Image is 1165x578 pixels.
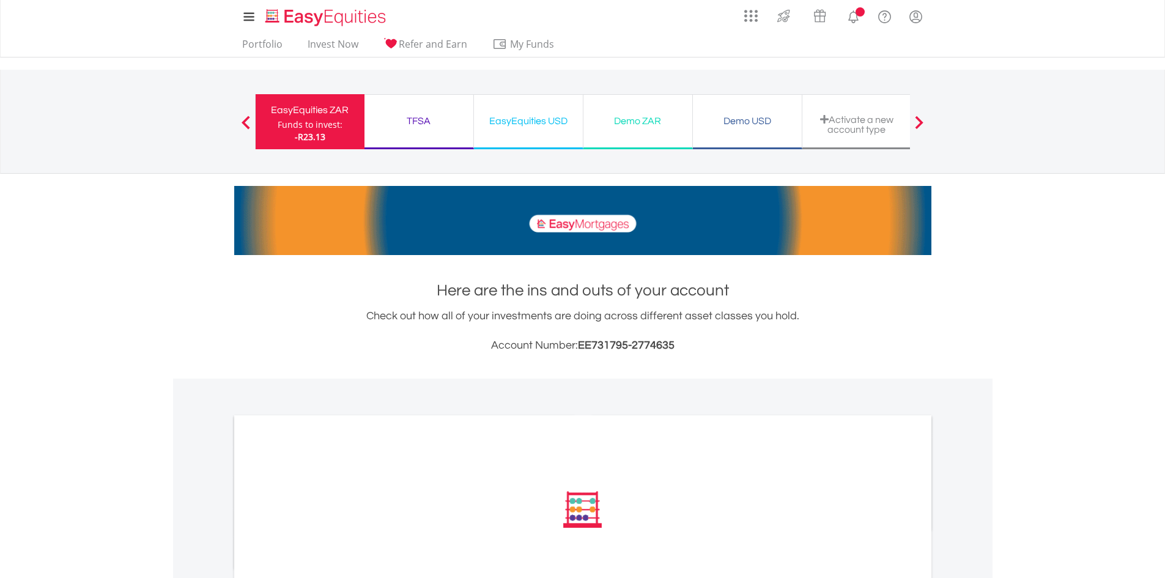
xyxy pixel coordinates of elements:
span: Refer and Earn [399,37,467,51]
h3: Account Number: [234,337,931,354]
a: Home page [261,3,391,28]
a: Portfolio [237,38,287,57]
h1: Here are the ins and outs of your account [234,280,931,302]
div: EasyEquities ZAR [263,102,357,119]
span: My Funds [492,36,572,52]
a: Invest Now [303,38,363,57]
a: Vouchers [802,3,838,26]
a: My Profile [900,3,931,30]
span: EE731795-2774635 [578,339,675,351]
a: Refer and Earn [379,38,472,57]
div: Demo USD [700,113,794,130]
div: TFSA [372,113,466,130]
a: AppsGrid [736,3,766,23]
a: Notifications [838,3,869,28]
img: vouchers-v2.svg [810,6,830,26]
div: EasyEquities USD [481,113,575,130]
img: thrive-v2.svg [774,6,794,26]
a: FAQ's and Support [869,3,900,28]
div: Funds to invest: [278,119,342,131]
div: Activate a new account type [810,114,904,135]
div: Check out how all of your investments are doing across different asset classes you hold. [234,308,931,354]
div: Demo ZAR [591,113,685,130]
img: EasyEquities_Logo.png [263,7,391,28]
img: grid-menu-icon.svg [744,9,758,23]
span: -R23.13 [295,131,325,143]
img: EasyMortage Promotion Banner [234,186,931,255]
